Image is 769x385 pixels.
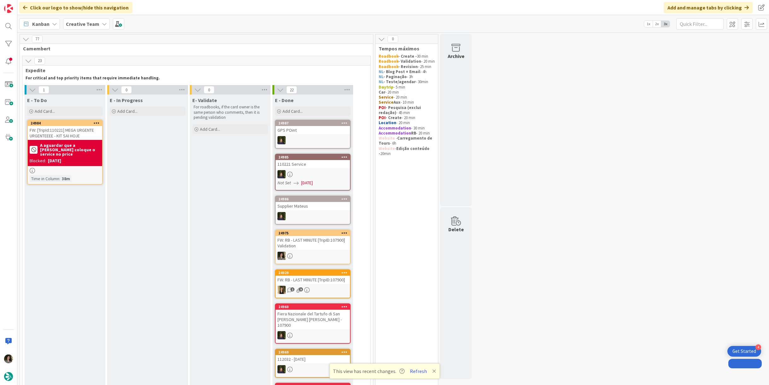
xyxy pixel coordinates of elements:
strong: POI [379,115,386,120]
span: E - To Do [27,97,47,103]
p: - 30 min [379,126,435,131]
img: avatar [4,372,13,381]
strong: - Create - [398,54,417,59]
div: 24975FW: RB - LAST MINUTE [TripID:107900] Validation [276,230,350,250]
span: Add Card... [283,108,303,114]
span: Tempos máximos [379,45,430,52]
span: 3x [661,21,670,27]
span: This view has recent changes. [333,367,405,375]
strong: RB [411,130,416,136]
div: Click our logo to show/hide this navigation [19,2,132,13]
span: Add Card... [200,126,220,132]
img: MC [277,136,286,144]
strong: Website [379,135,395,141]
span: Kanban [32,20,50,28]
div: 24984FW: [TripId:110221] MEGA URGENTE URGENTEEEE - KIT SAI HOJE [28,120,102,140]
div: MC [276,331,350,339]
strong: NL [379,69,383,74]
span: 77 [32,35,43,43]
div: 24960Fiera Nazionale del Tartufo di San [PERSON_NAME] [PERSON_NAME] - 107900 [276,304,350,329]
div: 24975 [276,230,350,236]
span: Camembert [23,45,365,52]
div: FW: RB - LAST MINUTE [TripID:107900] Validation [276,236,350,250]
div: 24969 [278,350,350,354]
div: 24969 [276,349,350,355]
b: A aguardar que a [PERSON_NAME] coloque o service no price [40,143,100,156]
div: Time in Column [30,175,59,182]
span: 1 [38,86,49,94]
i: Not Set [277,180,291,186]
p: - 25 min [379,64,435,69]
b: Creative Team [66,21,99,27]
img: SP [277,286,286,294]
div: Get Started [732,348,756,354]
div: 24960 [276,304,350,310]
strong: - Validation [398,59,421,64]
div: MC [276,170,350,178]
div: Archive [448,52,464,60]
div: 24985 [278,155,350,159]
div: 24986 [278,197,350,201]
div: 24960 [278,305,350,309]
span: 0 [121,86,132,94]
p: - 45 min [379,105,435,116]
span: 1 [290,287,294,291]
div: 112032 - [DATE] [276,355,350,363]
span: 0 [387,35,398,43]
div: MC [276,212,350,220]
strong: Accommodation [379,130,411,136]
p: - 20min [379,146,435,157]
p: - - 6h [379,136,435,146]
div: Blocked: [30,158,46,164]
img: MS [4,354,13,363]
div: 24969112032 - [DATE] [276,349,350,363]
span: 9 [299,287,303,291]
div: 24985 [276,154,350,160]
div: Add and manage tabs by clicking [664,2,753,13]
img: Visit kanbanzone.com [4,4,13,13]
strong: Edição conteúdo - [379,146,430,156]
div: 24975 [278,231,350,235]
strong: Service [379,100,393,105]
div: Delete [448,226,464,233]
div: FW: [TripId:110221] MEGA URGENTE URGENTEEEE - KIT SAI HOJE [28,126,102,140]
div: 110221 Service [276,160,350,168]
strong: - Pesquisa (exclui redação) [379,105,422,115]
p: - 30min [379,79,435,84]
strong: Roadbook [379,54,398,59]
p: For roadbooks, if the card owner is the same person who comments, then it is pending validation [194,105,267,120]
div: MC [276,365,350,373]
div: MC [276,136,350,144]
div: 24984 [28,120,102,126]
p: - 20 min [379,131,435,136]
strong: Carregamento de Tours [379,135,433,146]
span: E - Done [275,97,294,103]
p: - 20 min [379,95,435,100]
p: - 20 min [379,115,435,120]
span: 2x [653,21,661,27]
div: Fiera Nazionale del Tartufo di San [PERSON_NAME] [PERSON_NAME] - 107900 [276,310,350,329]
strong: Roadbook [379,64,398,69]
div: 24987 [276,120,350,126]
div: [DATE] [48,158,61,164]
div: 24929FW: RB - LAST MINUTE [TripID:107900] [276,270,350,284]
p: - 20 min [379,90,435,95]
span: : [59,175,60,182]
button: Refresh [408,367,429,375]
span: 22 [286,86,297,94]
strong: Location [379,120,396,125]
p: - 10 min [379,100,435,105]
div: 24985110221 Service [276,154,350,168]
span: 0 [204,86,214,94]
div: FW: RB - LAST MINUTE [TripID:107900] [276,276,350,284]
strong: - Revision [398,64,418,69]
span: 1x [644,21,653,27]
strong: Car [379,89,385,95]
div: 24929 [276,270,350,276]
span: E - In Progress [110,97,143,103]
div: 24929 [278,271,350,275]
div: 24984 [31,121,102,125]
strong: Website [379,146,395,151]
div: 24987GPS POint [276,120,350,134]
div: 38m [60,175,72,182]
